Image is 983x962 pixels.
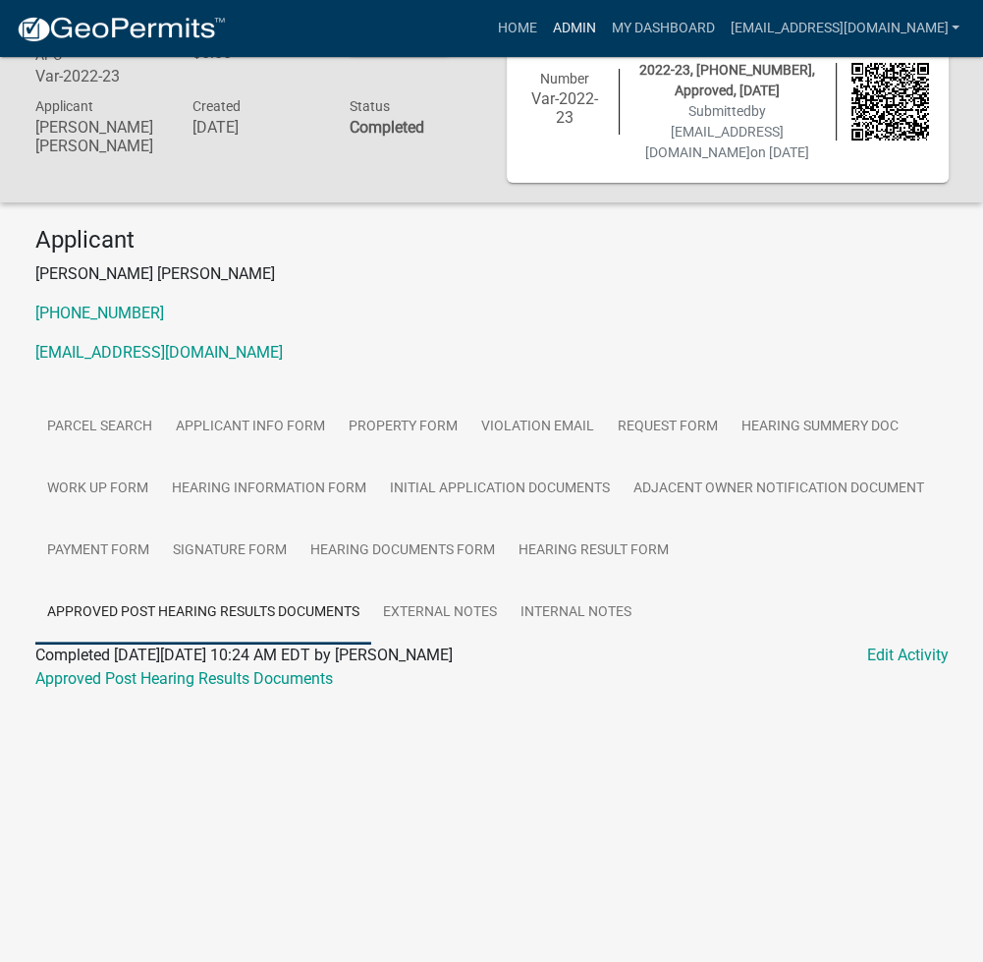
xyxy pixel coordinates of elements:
[191,118,319,137] h6: [DATE]
[349,98,389,114] span: Status
[526,89,604,127] h6: Var-2022-23
[469,396,606,459] a: Violation Email
[35,458,160,521] a: Work Up Form
[35,98,93,114] span: Applicant
[35,396,164,459] a: Parcel search
[730,396,910,459] a: Hearing Summery Doc
[645,103,809,160] span: Submitted on [DATE]
[507,520,681,583] a: Hearing Result Form
[378,458,622,521] a: Initial Application Documents
[35,118,163,155] h6: [PERSON_NAME] [PERSON_NAME]
[489,10,544,47] a: Home
[161,520,299,583] a: Signature Form
[349,118,423,137] strong: Completed
[35,262,949,286] p: [PERSON_NAME] [PERSON_NAME]
[622,458,936,521] a: Adjacent Owner Notification Document
[35,226,949,255] h4: Applicant
[35,646,453,664] span: Completed [DATE][DATE] 10:24 AM EDT by [PERSON_NAME]
[544,10,603,47] a: Admin
[35,582,371,645] a: Approved Post Hearing Results Documents
[35,304,164,322] a: [PHONE_NUMBER]
[299,520,507,583] a: Hearing Documents Form
[35,67,163,85] h6: Var-2022-23
[639,41,815,98] span: YES MERRYWOOD LLC, Var-2022-23, [PHONE_NUMBER], Approved, [DATE]
[337,396,469,459] a: Property Form
[722,10,967,47] a: [EMAIL_ADDRESS][DOMAIN_NAME]
[164,396,337,459] a: Applicant Info Form
[371,582,509,645] a: External Notes
[35,343,283,362] a: [EMAIL_ADDRESS][DOMAIN_NAME]
[645,103,784,160] span: by [EMAIL_ADDRESS][DOMAIN_NAME]
[35,669,333,688] a: Approved Post Hearing Results Documents
[509,582,643,645] a: Internal Notes
[867,644,949,667] a: Edit Activity
[851,63,929,141] img: QR code
[35,520,161,583] a: Payment Form
[540,71,589,86] span: Number
[160,458,378,521] a: Hearing Information Form
[606,396,730,459] a: Request Form
[191,98,240,114] span: Created
[603,10,722,47] a: My Dashboard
